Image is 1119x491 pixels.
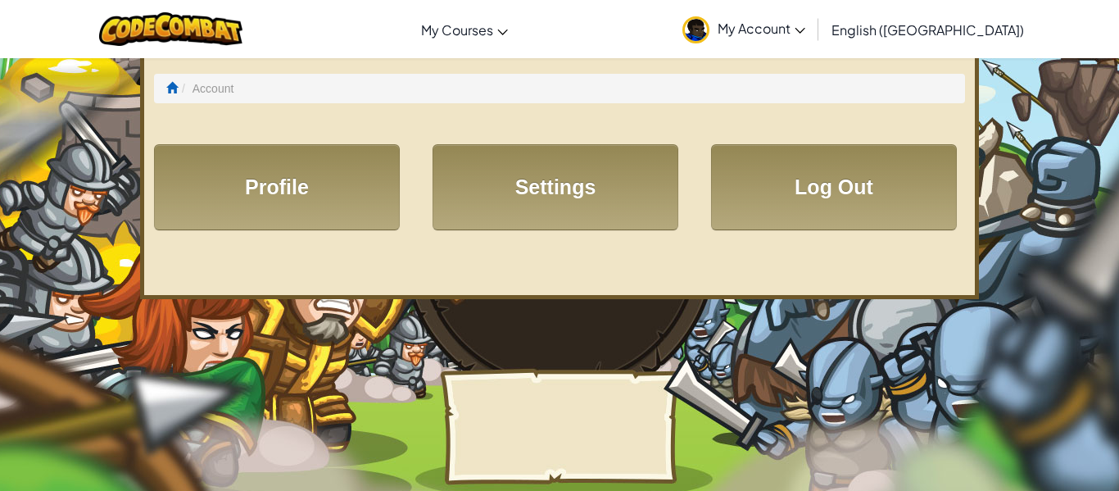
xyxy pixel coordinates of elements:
[421,21,493,39] span: My Courses
[178,80,233,97] li: Account
[154,144,400,230] a: Profile
[99,12,242,46] img: CodeCombat logo
[718,20,805,37] span: My Account
[711,144,957,230] a: Log Out
[433,144,678,230] a: Settings
[413,7,516,52] a: My Courses
[682,16,709,43] img: avatar
[831,21,1024,39] span: English ([GEOGRAPHIC_DATA])
[674,3,813,55] a: My Account
[823,7,1032,52] a: English ([GEOGRAPHIC_DATA])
